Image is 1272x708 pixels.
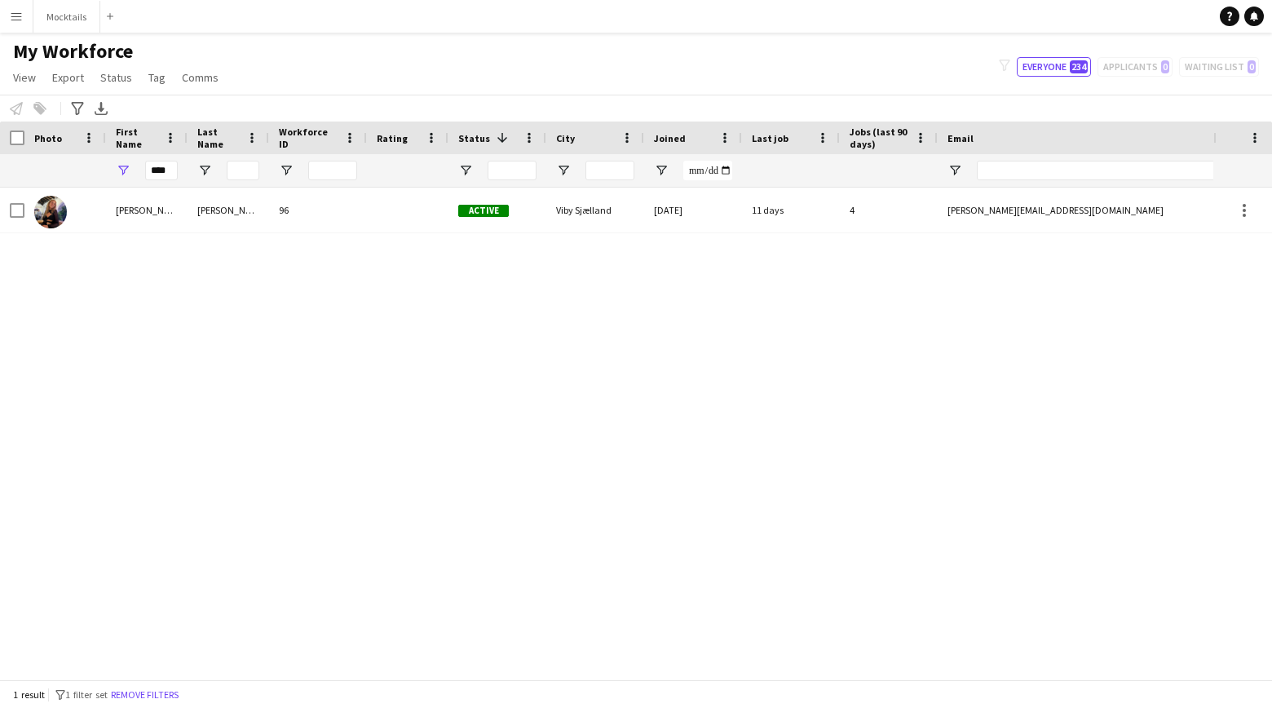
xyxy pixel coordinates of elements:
[94,67,139,88] a: Status
[65,688,108,701] span: 1 filter set
[145,161,178,180] input: First Name Filter Input
[752,132,788,144] span: Last job
[33,1,100,33] button: Mocktails
[1017,57,1091,77] button: Everyone234
[977,161,1254,180] input: Email Filter Input
[7,67,42,88] a: View
[227,161,259,180] input: Last Name Filter Input
[188,188,269,232] div: [PERSON_NAME]
[148,70,166,85] span: Tag
[46,67,91,88] a: Export
[197,163,212,178] button: Open Filter Menu
[654,132,686,144] span: Joined
[116,126,158,150] span: First Name
[556,163,571,178] button: Open Filter Menu
[644,188,742,232] div: [DATE]
[308,161,357,180] input: Workforce ID Filter Input
[13,70,36,85] span: View
[556,132,575,144] span: City
[68,99,87,118] app-action-btn: Advanced filters
[269,188,367,232] div: 96
[142,67,172,88] a: Tag
[458,163,473,178] button: Open Filter Menu
[947,163,962,178] button: Open Filter Menu
[197,126,240,150] span: Last Name
[182,70,219,85] span: Comms
[742,188,840,232] div: 11 days
[654,163,669,178] button: Open Filter Menu
[840,188,938,232] div: 4
[947,132,974,144] span: Email
[458,132,490,144] span: Status
[34,196,67,228] img: Lisa Garne Heller Petersen
[116,163,130,178] button: Open Filter Menu
[91,99,111,118] app-action-btn: Export XLSX
[279,163,294,178] button: Open Filter Menu
[1070,60,1088,73] span: 234
[488,161,537,180] input: Status Filter Input
[458,205,509,217] span: Active
[100,70,132,85] span: Status
[106,188,188,232] div: [PERSON_NAME] [PERSON_NAME]
[52,70,84,85] span: Export
[585,161,634,180] input: City Filter Input
[13,39,133,64] span: My Workforce
[108,686,182,704] button: Remove filters
[279,126,338,150] span: Workforce ID
[683,161,732,180] input: Joined Filter Input
[938,188,1264,232] div: [PERSON_NAME][EMAIL_ADDRESS][DOMAIN_NAME]
[377,132,408,144] span: Rating
[175,67,225,88] a: Comms
[850,126,908,150] span: Jobs (last 90 days)
[34,132,62,144] span: Photo
[546,188,644,232] div: Viby Sjælland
